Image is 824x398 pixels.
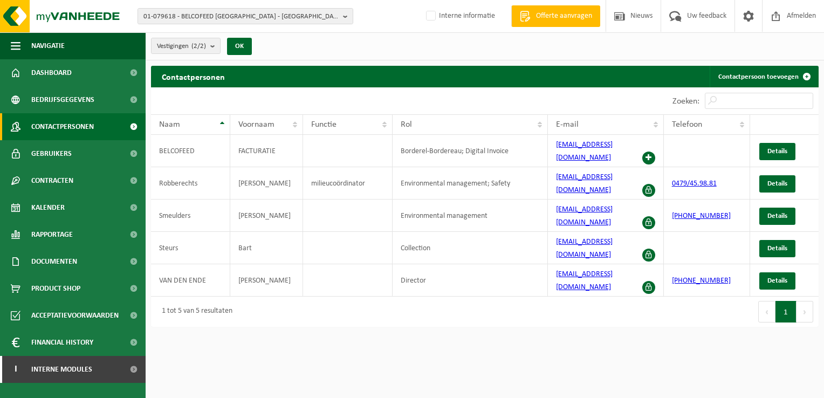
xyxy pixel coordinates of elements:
a: [EMAIL_ADDRESS][DOMAIN_NAME] [556,173,613,194]
button: Previous [758,301,775,322]
a: Details [759,175,795,193]
td: Collection [393,232,548,264]
button: Vestigingen(2/2) [151,38,221,54]
span: I [11,356,20,383]
span: Details [767,277,787,284]
button: 1 [775,301,796,322]
span: Contracten [31,167,73,194]
a: 0479/45.98.81 [672,180,717,188]
span: E-mail [556,120,579,129]
a: [PHONE_NUMBER] [672,277,731,285]
span: Offerte aanvragen [533,11,595,22]
span: Bedrijfsgegevens [31,86,94,113]
a: [PHONE_NUMBER] [672,212,731,220]
span: Contactpersonen [31,113,94,140]
span: Acceptatievoorwaarden [31,302,119,329]
a: [EMAIL_ADDRESS][DOMAIN_NAME] [556,270,613,291]
span: Details [767,245,787,252]
span: Rol [401,120,412,129]
div: 1 tot 5 van 5 resultaten [156,302,232,321]
button: OK [227,38,252,55]
span: Vestigingen [157,38,206,54]
a: Offerte aanvragen [511,5,600,27]
button: 01-079618 - BELCOFEED [GEOGRAPHIC_DATA] - [GEOGRAPHIC_DATA] [138,8,353,24]
label: Zoeken: [672,97,699,106]
h2: Contactpersonen [151,66,236,87]
a: [EMAIL_ADDRESS][DOMAIN_NAME] [556,238,613,259]
span: Dashboard [31,59,72,86]
a: [EMAIL_ADDRESS][DOMAIN_NAME] [556,141,613,162]
span: Voornaam [238,120,274,129]
span: Details [767,180,787,187]
td: Environmental management; Safety [393,167,548,200]
a: Details [759,240,795,257]
span: Product Shop [31,275,80,302]
td: VAN DEN ENDE [151,264,230,297]
td: milieucoördinator [303,167,393,200]
span: Details [767,148,787,155]
td: Borderel-Bordereau; Digital Invoice [393,135,548,167]
a: Details [759,208,795,225]
td: [PERSON_NAME] [230,264,303,297]
label: Interne informatie [424,8,495,24]
td: FACTURATIE [230,135,303,167]
td: Smeulders [151,200,230,232]
a: Details [759,143,795,160]
button: Next [796,301,813,322]
span: Telefoon [672,120,702,129]
span: 01-079618 - BELCOFEED [GEOGRAPHIC_DATA] - [GEOGRAPHIC_DATA] [143,9,339,25]
count: (2/2) [191,43,206,50]
a: Details [759,272,795,290]
td: BELCOFEED [151,135,230,167]
span: Functie [311,120,337,129]
td: Steurs [151,232,230,264]
span: Details [767,212,787,219]
td: Robberechts [151,167,230,200]
a: [EMAIL_ADDRESS][DOMAIN_NAME] [556,205,613,227]
span: Rapportage [31,221,73,248]
span: Gebruikers [31,140,72,167]
td: Director [393,264,548,297]
td: Bart [230,232,303,264]
td: Environmental management [393,200,548,232]
span: Naam [159,120,180,129]
span: Interne modules [31,356,92,383]
span: Documenten [31,248,77,275]
td: [PERSON_NAME] [230,167,303,200]
a: Contactpersoon toevoegen [710,66,818,87]
span: Financial History [31,329,93,356]
span: Kalender [31,194,65,221]
td: [PERSON_NAME] [230,200,303,232]
span: Navigatie [31,32,65,59]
